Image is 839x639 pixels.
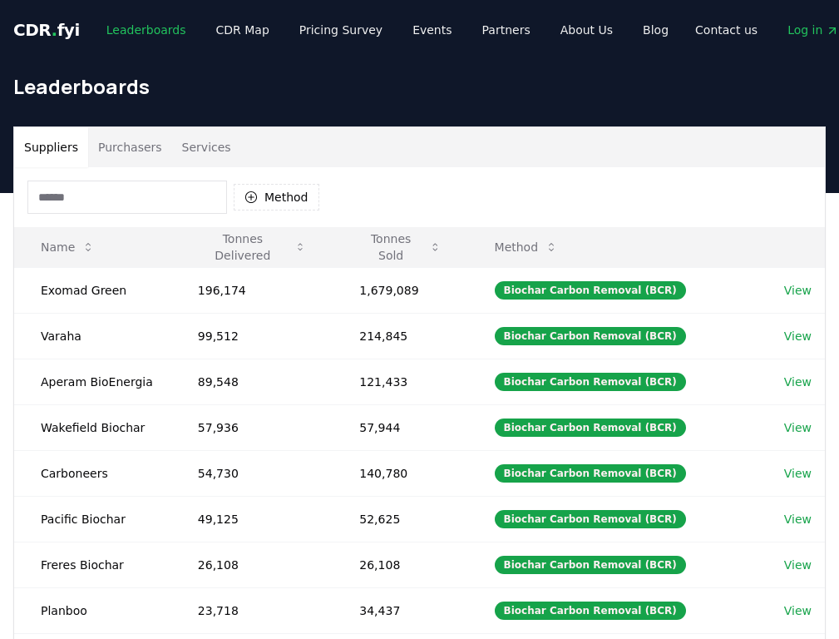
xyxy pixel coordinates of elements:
td: Pacific Biochar [14,496,171,542]
a: View [784,511,812,528]
a: CDR.fyi [13,18,80,42]
td: Freres Biochar [14,542,171,587]
button: Purchasers [88,127,172,167]
button: Method [234,184,319,211]
div: Biochar Carbon Removal (BCR) [495,327,686,345]
td: 196,174 [171,267,333,313]
a: Contact us [682,15,771,45]
td: 99,512 [171,313,333,359]
td: 26,108 [171,542,333,587]
td: Aperam BioEnergia [14,359,171,404]
td: 52,625 [333,496,467,542]
td: 23,718 [171,587,333,633]
div: Biochar Carbon Removal (BCR) [495,419,686,437]
div: Biochar Carbon Removal (BCR) [495,281,686,300]
h1: Leaderboards [13,73,826,100]
a: About Us [547,15,626,45]
td: Wakefield Biochar [14,404,171,450]
td: Carboneers [14,450,171,496]
a: Partners [469,15,544,45]
td: 54,730 [171,450,333,496]
a: View [784,328,812,344]
td: 26,108 [333,542,467,587]
div: Biochar Carbon Removal (BCR) [495,556,686,574]
div: Biochar Carbon Removal (BCR) [495,510,686,528]
span: . [52,20,57,40]
button: Name [27,230,108,264]
div: Biochar Carbon Removal (BCR) [495,373,686,391]
button: Tonnes Sold [346,230,454,264]
a: Events [399,15,465,45]
td: 121,433 [333,359,467,404]
div: Biochar Carbon Removal (BCR) [495,464,686,483]
span: CDR fyi [13,20,80,40]
td: 1,679,089 [333,267,467,313]
div: Biochar Carbon Removal (BCR) [495,602,686,620]
a: Blog [629,15,682,45]
a: View [784,282,812,299]
button: Suppliers [14,127,88,167]
td: 140,780 [333,450,467,496]
td: 214,845 [333,313,467,359]
a: Pricing Survey [286,15,396,45]
a: Leaderboards [93,15,200,45]
span: Log in [787,22,839,38]
a: View [784,557,812,573]
td: 49,125 [171,496,333,542]
td: Planboo [14,587,171,633]
td: Varaha [14,313,171,359]
button: Method [481,230,572,264]
button: Tonnes Delivered [185,230,319,264]
td: 34,437 [333,587,467,633]
a: View [784,374,812,390]
nav: Main [93,15,682,45]
button: Services [172,127,241,167]
td: Exomad Green [14,267,171,313]
a: View [784,602,812,619]
td: 89,548 [171,359,333,404]
a: CDR Map [203,15,283,45]
a: View [784,465,812,482]
a: View [784,419,812,436]
td: 57,944 [333,404,467,450]
td: 57,936 [171,404,333,450]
